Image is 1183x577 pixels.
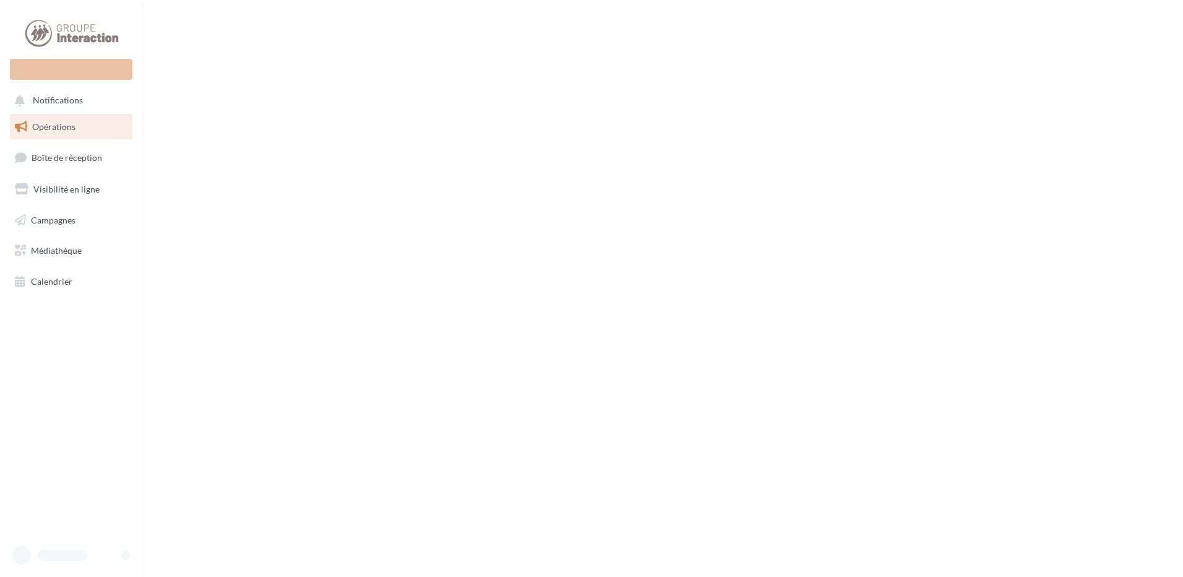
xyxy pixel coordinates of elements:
[7,207,135,233] a: Campagnes
[31,276,72,287] span: Calendrier
[7,144,135,171] a: Boîte de réception
[7,176,135,202] a: Visibilité en ligne
[31,245,82,256] span: Médiathèque
[33,184,100,194] span: Visibilité en ligne
[7,238,135,264] a: Médiathèque
[32,121,75,132] span: Opérations
[7,269,135,295] a: Calendrier
[33,95,83,106] span: Notifications
[31,214,75,225] span: Campagnes
[10,59,132,80] div: Nouvelle campagne
[7,114,135,140] a: Opérations
[32,152,102,163] span: Boîte de réception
